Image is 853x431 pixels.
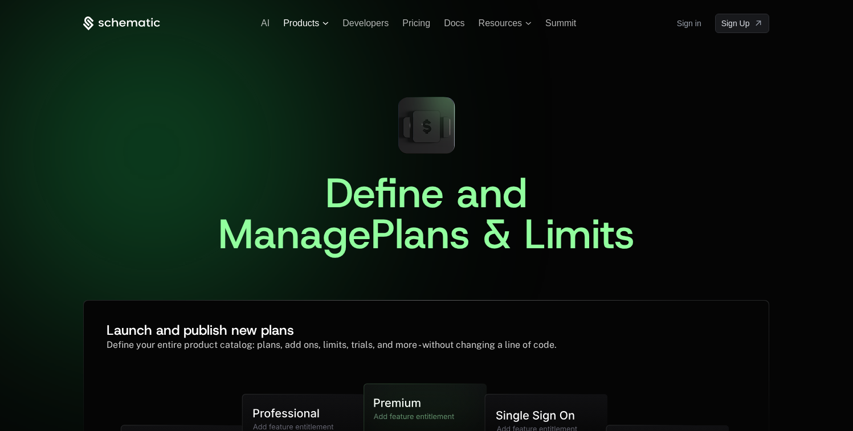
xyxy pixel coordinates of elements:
a: Pricing [402,18,430,28]
a: AI [261,18,270,28]
span: Sign Up [721,18,750,29]
span: Define and Manage [218,166,540,261]
a: Sign in [677,14,701,32]
a: Docs [444,18,464,28]
a: [object Object] [715,14,770,33]
span: Products [283,18,319,28]
a: Developers [342,18,389,28]
span: Plans & Limits [371,207,635,261]
a: Summit [545,18,576,28]
span: Resources [479,18,522,28]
